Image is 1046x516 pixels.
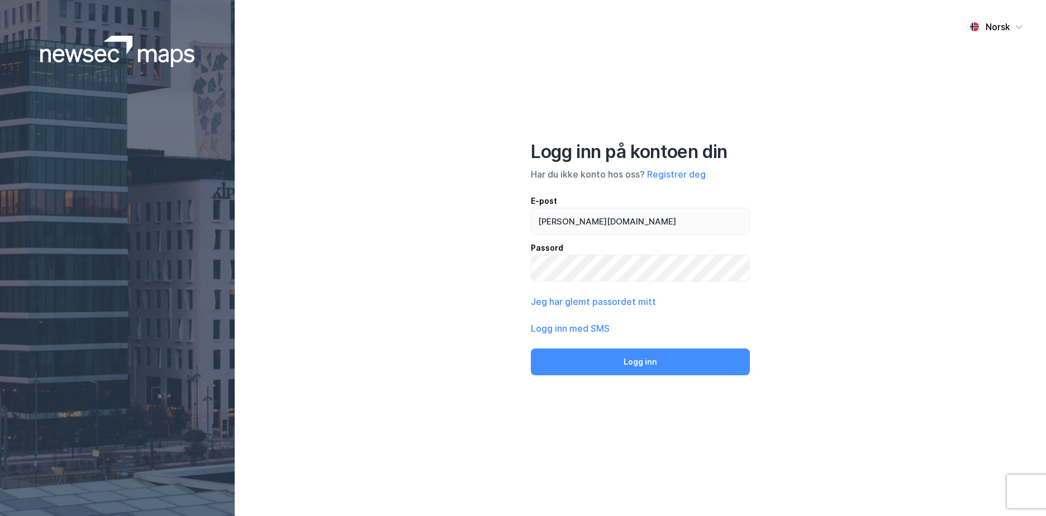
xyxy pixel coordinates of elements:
div: E-post [531,194,750,208]
img: logoWhite.bf58a803f64e89776f2b079ca2356427.svg [40,36,195,67]
div: Logg inn på kontoen din [531,141,750,163]
div: Passord [531,241,750,255]
button: Jeg har glemt passordet mitt [531,295,656,308]
iframe: Chat Widget [990,462,1046,516]
button: Logg inn [531,348,750,375]
button: Registrer deg [647,168,706,181]
div: Har du ikke konto hos oss? [531,168,750,181]
div: Norsk [986,20,1010,34]
button: Logg inn med SMS [531,322,610,335]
